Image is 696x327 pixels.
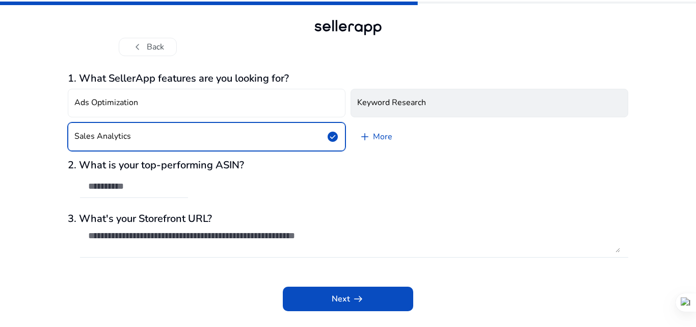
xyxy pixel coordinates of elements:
[68,159,628,171] h3: 2. What is your top-performing ASIN?
[351,122,400,151] a: More
[327,131,339,143] span: check_circle
[332,293,364,305] span: Next
[68,72,628,85] h3: 1. What SellerApp features are you looking for?
[357,98,426,108] h4: Keyword Research
[74,132,131,141] h4: Sales Analytics
[351,89,628,117] button: Keyword Research
[283,287,413,311] button: Nextarrow_right_alt
[74,98,138,108] h4: Ads Optimization
[68,89,345,117] button: Ads Optimization
[131,41,144,53] span: chevron_left
[119,38,177,56] button: chevron_leftBack
[68,122,345,151] button: Sales Analyticscheck_circle
[359,131,371,143] span: add
[68,213,628,225] h3: 3. What's your Storefront URL?
[352,293,364,305] span: arrow_right_alt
